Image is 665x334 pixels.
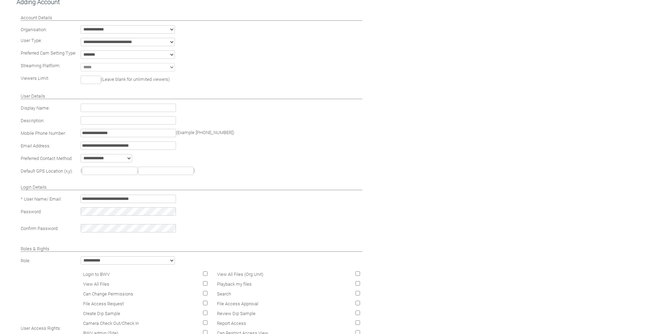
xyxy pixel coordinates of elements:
[101,77,170,82] span: (Leave blank for unlimited viewers)
[19,255,78,266] td: Role:
[21,185,362,190] h4: Login Details
[79,165,364,177] td: ( , )
[21,105,50,111] span: Display Name:
[83,321,139,326] span: Camera Check Out/Check In
[21,76,49,81] span: Viewers Limit:
[217,272,263,277] span: View All Files (Org Unit)
[21,27,47,32] span: Organisation:
[21,118,45,123] span: Description:
[21,50,76,56] span: Preferred Cam Setting Type:
[83,291,133,297] span: Can Change Permissions
[176,130,234,135] span: (Example [PHONE_NUMBER])
[21,209,42,214] span: Password:
[21,168,73,174] span: Default GPS Location (x,y):
[83,272,110,277] span: Login to BWV
[21,38,42,43] span: User Type:
[83,311,120,316] span: Create Dip Sample
[21,15,362,20] h4: Account Details
[83,301,124,306] span: File Access Request
[21,156,73,161] span: Preferred Contact Method:
[21,246,362,251] h4: Roles & Rights
[217,301,258,306] span: File Access Approval
[21,143,50,148] span: Email Address:
[217,281,252,287] span: Playback my files
[217,321,246,326] span: Report Access
[21,326,61,331] span: User Access Rights:
[21,196,62,202] span: * User Name/ Email:
[21,93,362,99] h4: User Details
[21,131,66,136] span: Mobile Phone Number:
[83,281,109,287] span: View All Files
[21,226,59,231] span: Confirm Password:
[217,311,256,316] span: Review Dip Sample
[217,291,231,297] span: Search
[21,63,61,68] span: Streaming Platform:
